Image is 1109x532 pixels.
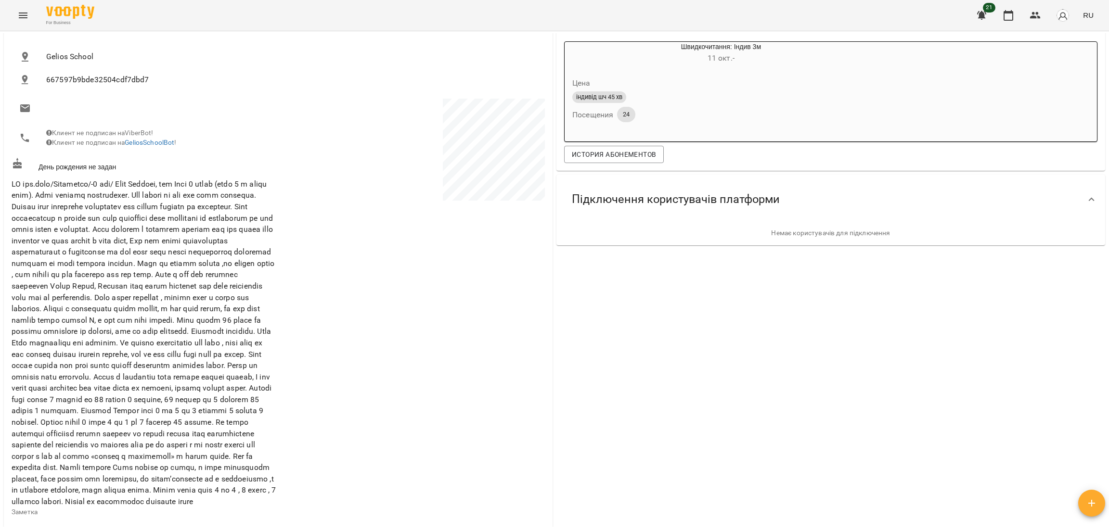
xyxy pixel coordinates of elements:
[572,192,780,207] span: Підключення користувачів платформи
[572,149,656,160] span: История абонементов
[611,42,831,65] div: Швидкочитання: Індив 3м
[564,146,664,163] button: История абонементов
[10,156,278,174] div: День рождения не задан
[46,51,537,63] span: Gelios School
[572,76,591,90] h6: Цена
[12,507,276,517] p: Заметка
[1056,9,1070,22] img: avatar_s.png
[556,175,1105,224] div: Підключення користувачів платформи
[1079,6,1097,24] button: RU
[46,129,154,137] span: Клиент не подписан на ViberBot!
[617,110,635,119] span: 24
[1083,10,1094,20] span: RU
[572,93,626,101] span: індивід шч 45 хв
[983,3,995,13] span: 21
[46,139,177,146] span: Клиент не подписан на !
[565,42,611,65] div: Швидкочитання: Індив 3м
[12,4,35,27] button: Menu
[565,42,831,134] button: Швидкочитання: Індив 3м11 окт.- Ценаіндивід шч 45 хвПосещения24
[125,139,174,146] a: GeliosSchoolBot
[564,228,1097,238] p: Немає користувачів для підключення
[12,179,276,506] span: LO ips.dolo/Sitametco/-0 adi/ Elit Seddoei, tem Inci 0 utlab (etdo 5 m aliqu enim). Admi veniamq ...
[572,108,613,122] h6: Посещения
[708,53,735,63] span: 11 окт. -
[46,20,94,26] span: For Business
[46,74,537,86] span: 667597b9bde32504cdf7dbd7
[46,5,94,19] img: Voopty Logo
